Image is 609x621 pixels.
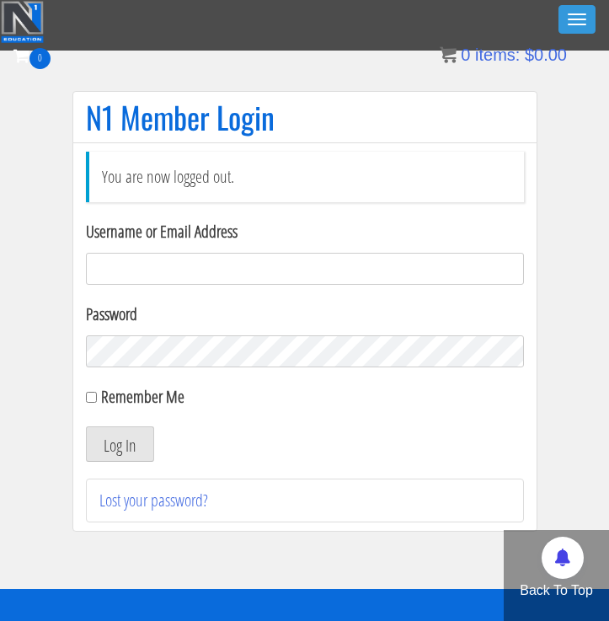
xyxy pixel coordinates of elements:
[461,46,470,64] span: 0
[86,219,524,244] label: Username or Email Address
[99,489,208,511] a: Lost your password?
[1,1,44,43] img: n1-education
[440,46,567,64] a: 0 items: $0.00
[29,48,51,69] span: 0
[525,46,534,64] span: $
[475,46,520,64] span: items:
[86,152,524,202] li: You are now logged out.
[525,46,567,64] bdi: 0.00
[86,426,154,462] button: Log In
[86,302,524,327] label: Password
[440,46,457,63] img: icon11.png
[86,100,524,134] h1: N1 Member Login
[101,385,184,408] label: Remember Me
[13,44,51,67] a: 0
